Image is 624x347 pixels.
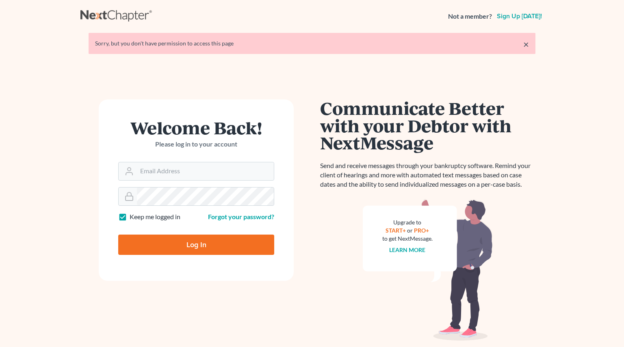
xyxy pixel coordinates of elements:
[414,227,429,234] a: PRO+
[390,246,426,253] a: Learn more
[95,39,529,47] div: Sorry, but you don't have permission to access this page
[382,218,433,226] div: Upgrade to
[320,99,535,151] h1: Communicate Better with your Debtor with NextMessage
[363,199,493,341] img: nextmessage_bg-59042aed3d76b12b5cd301f8e5b87938c9018125f34e5fa2b7a6b67550977c72.svg
[386,227,406,234] a: START+
[320,161,535,189] p: Send and receive messages through your bankruptcy software. Remind your client of hearings and mo...
[208,213,274,220] a: Forgot your password?
[137,162,274,180] input: Email Address
[382,235,433,243] div: to get NextMessage.
[495,13,544,19] a: Sign up [DATE]!
[407,227,413,234] span: or
[118,140,274,149] p: Please log in to your account
[118,235,274,255] input: Log In
[130,212,180,222] label: Keep me logged in
[448,12,492,21] strong: Not a member?
[118,119,274,136] h1: Welcome Back!
[523,39,529,49] a: ×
